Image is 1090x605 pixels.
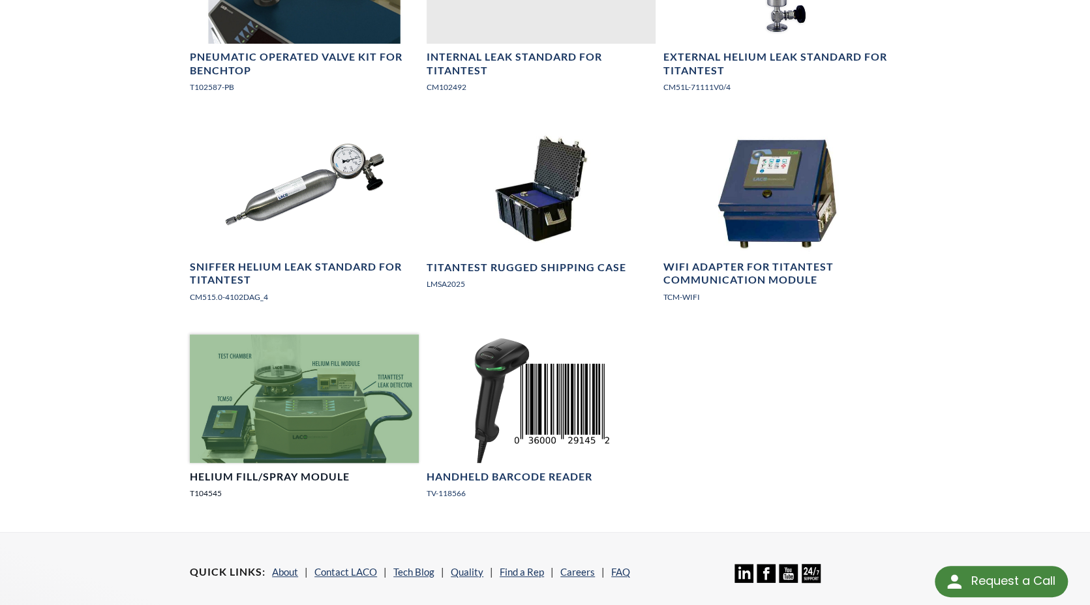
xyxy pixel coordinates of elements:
p: T102587-PB [190,81,419,93]
p: LMSA2025 [427,278,656,290]
a: 24/7 Support [802,573,821,585]
h4: Pneumatic Operated Valve Kit for Benchtop [190,50,419,78]
h4: Sniffer Helium Leak Standard for TITANTEST [190,260,419,288]
a: About [272,566,298,578]
p: CM515.0-4102DAG_4 [190,291,419,303]
a: Tech Blog [393,566,434,578]
p: CM51L-71111V0/4 [663,81,892,93]
a: Careers [560,566,595,578]
p: T104545 [190,487,419,499]
img: 24/7 Support Icon [802,564,821,583]
a: Automated Helium Spray System front viewHelium Fill/Spray ModuleT104545 [190,334,419,510]
a: Rugged Shipping Case LMSA2025, open lidTITANTEST Rugged Shipping CaseLMSA2025 [427,125,656,301]
a: Quality [451,566,483,578]
a: Contact LACO [314,566,377,578]
h4: Quick Links [190,565,265,579]
h4: External Helium Leak Standard for TITANTEST [663,50,892,78]
p: TV-118566 [427,487,656,499]
p: CM102492 [427,81,656,93]
a: FAQ [611,566,630,578]
h4: Handheld Barcode Reader [427,470,592,484]
h4: Internal Leak Standard for TITANTEST [427,50,656,78]
a: Barcode Reader imageHandheld Barcode ReaderTV-118566 [427,334,656,510]
h4: Helium Fill/Spray Module [190,470,350,484]
div: Request a Call [935,566,1068,597]
a: Find a Rep [500,566,544,578]
a: Sniffer helium leak standard CM515.0-4102DAGSniffer Helium Leak Standard for TITANTESTCM515.0-410... [190,125,419,314]
h4: WiFi Adapter for TITANTEST Communication Module [663,260,892,288]
a: TCM50 Communications Module, angle view imageWiFi Adapter for TITANTEST Communication ModuleTCM-WIFI [663,125,892,314]
div: Request a Call [971,566,1055,596]
p: TCM-WIFI [663,291,892,303]
h4: TITANTEST Rugged Shipping Case [427,261,626,274]
img: round button [944,571,965,592]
